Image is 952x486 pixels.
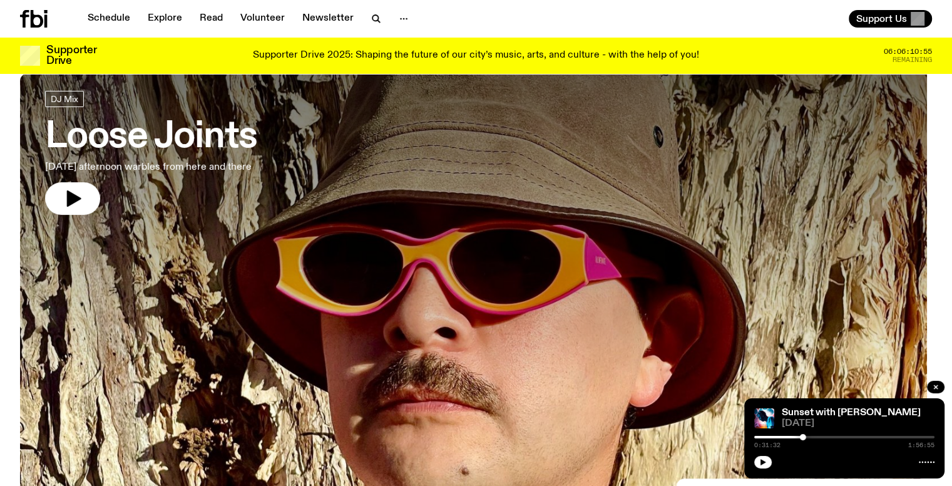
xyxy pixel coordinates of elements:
a: Explore [140,10,190,28]
span: 06:06:10:55 [884,48,932,55]
span: 1:56:55 [908,442,934,448]
a: Schedule [80,10,138,28]
h3: Loose Joints [45,120,257,155]
span: Support Us [856,13,907,24]
span: Remaining [893,56,932,63]
a: Volunteer [233,10,292,28]
a: Newsletter [295,10,361,28]
span: [DATE] [782,419,934,428]
a: DJ Mix [45,91,84,107]
span: 0:31:32 [754,442,781,448]
span: DJ Mix [51,94,78,103]
h3: Supporter Drive [46,45,96,66]
a: Loose Joints[DATE] afternoon warbles from here and there [45,91,257,215]
button: Support Us [849,10,932,28]
a: Read [192,10,230,28]
a: Sunset with [PERSON_NAME] [782,408,921,418]
p: [DATE] afternoon warbles from here and there [45,160,257,175]
img: Simon Caldwell stands side on, looking downwards. He has headphones on. Behind him is a brightly ... [754,408,774,428]
p: Supporter Drive 2025: Shaping the future of our city’s music, arts, and culture - with the help o... [253,50,699,61]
